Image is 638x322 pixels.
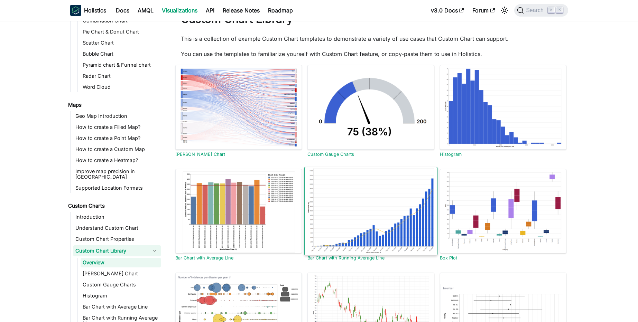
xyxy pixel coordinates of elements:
a: Docs [112,5,133,16]
a: Scatter Chart [81,38,161,48]
a: [PERSON_NAME] Chart [175,152,225,157]
a: Histogram [440,152,462,157]
a: v3.0 Docs [427,5,468,16]
a: Improve map precision in [GEOGRAPHIC_DATA] [73,167,161,182]
a: Box Plot [440,255,457,261]
a: Radar Chart [81,71,161,81]
a: How to create a Custom Map [73,144,161,154]
a: Bar Chart with Running Average LineBar Chart with Running Average Line [307,169,434,261]
a: Geo Map Introduction [73,111,161,121]
a: Pie Chart & Donut Chart [81,27,161,37]
a: Introduction [73,212,161,222]
a: Sankey Chart[PERSON_NAME] Chart [175,65,302,157]
a: API [202,5,219,16]
a: Custom Chart Properties [73,234,161,244]
button: Collapse sidebar category 'Custom Chart Library' [148,245,161,256]
nav: Docs sidebar [63,21,167,322]
a: Roadmap [264,5,297,16]
a: Custom Chart Library [73,245,148,256]
a: Bar Chart with Average Line [175,255,233,261]
a: AMQL [133,5,158,16]
a: Release Notes [219,5,264,16]
a: Custom Gauge Charts [307,152,354,157]
a: Visualizations [158,5,202,16]
a: Maps [66,100,161,110]
a: HistogramHistogram [440,65,567,157]
a: Bar Chart with Average LineBar Chart with Average Line [175,169,302,261]
kbd: ⌘ [548,7,555,13]
a: Box PlotBox Plot [440,169,567,261]
img: Holistics [70,5,81,16]
a: Overview [81,258,161,267]
p: This is a collection of example Custom Chart templates to demonstrate a variety of use cases that... [181,35,561,43]
a: Bubble Chart [81,49,161,59]
a: Histogram [81,291,161,301]
a: Custom Gauge ChartsCustom Gauge Charts [307,65,434,157]
span: Search [524,7,548,13]
a: Forum [468,5,499,16]
a: Understand Custom Chart [73,223,161,233]
b: Holistics [84,6,106,15]
a: [PERSON_NAME] Chart [81,269,161,278]
a: Supported Location Formats [73,183,161,193]
a: Combination Chart [81,16,161,26]
a: How to create a Filled Map? [73,122,161,132]
button: Switch between dark and light mode (currently light mode) [499,5,510,16]
a: HolisticsHolistics [70,5,106,16]
a: How to create a Point Map? [73,133,161,143]
a: How to create a Heatmap? [73,155,161,165]
a: Custom Charts [66,201,161,211]
p: You can use the templates to familiarize yourself with Custom Chart feature, or copy-paste them t... [181,50,561,58]
kbd: K [556,7,563,13]
a: Bar Chart with Average Line [81,302,161,312]
a: Custom Gauge Charts [81,280,161,290]
a: Pyramid chart & Funnel chart [81,60,161,70]
button: Search (Command+K) [514,4,568,17]
a: Word Cloud [81,82,161,92]
a: Bar Chart with Running Average Line [307,255,385,261]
